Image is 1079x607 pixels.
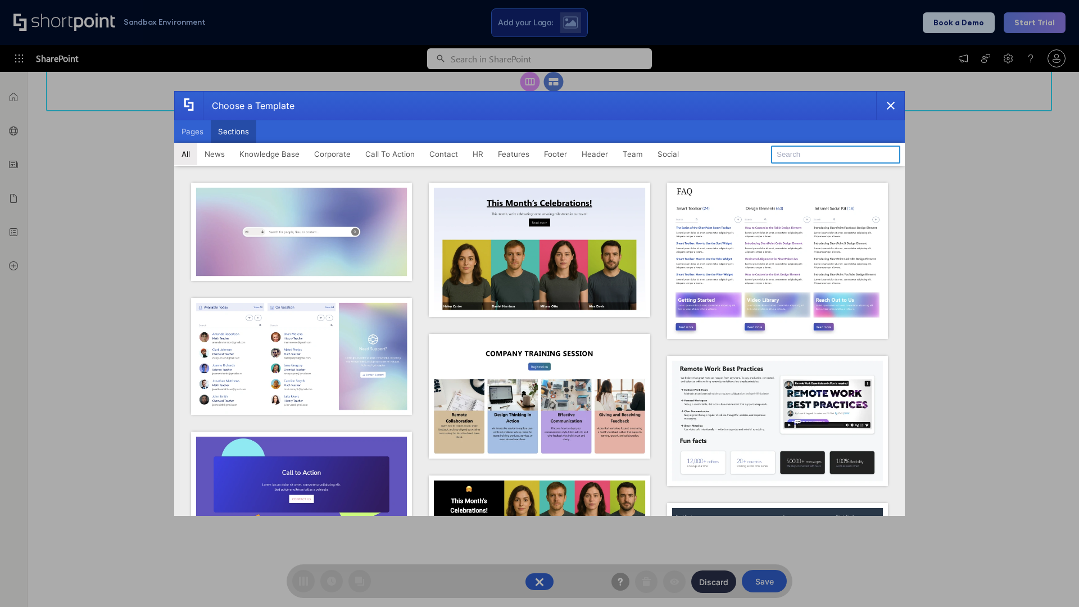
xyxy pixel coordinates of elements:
[1023,553,1079,607] iframe: Chat Widget
[422,143,465,165] button: Contact
[465,143,491,165] button: HR
[491,143,537,165] button: Features
[771,146,900,164] input: Search
[574,143,615,165] button: Header
[307,143,358,165] button: Corporate
[615,143,650,165] button: Team
[537,143,574,165] button: Footer
[203,92,294,120] div: Choose a Template
[358,143,422,165] button: Call To Action
[174,91,905,516] div: template selector
[174,120,211,143] button: Pages
[197,143,232,165] button: News
[174,143,197,165] button: All
[650,143,686,165] button: Social
[232,143,307,165] button: Knowledge Base
[211,120,256,143] button: Sections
